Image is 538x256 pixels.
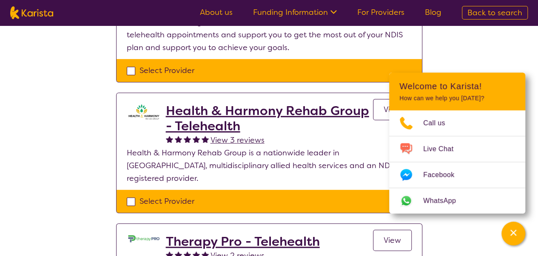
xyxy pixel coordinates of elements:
p: How can we help you [DATE]? [399,95,515,102]
img: fullstar [184,135,191,143]
a: View [373,230,412,251]
a: Blog [425,7,441,17]
ul: Choose channel [389,110,525,214]
a: View [373,99,412,120]
a: Health & Harmony Rehab Group - Telehealth [166,103,373,134]
img: lehxprcbtunjcwin5sb4.jpg [127,234,161,243]
img: ztak9tblhgtrn1fit8ap.png [127,103,161,120]
span: View [384,104,401,115]
span: View 3 reviews [211,135,265,145]
span: Facebook [423,169,464,181]
img: fullstar [193,135,200,143]
span: WhatsApp [423,194,466,207]
img: Karista logo [10,6,53,19]
a: For Providers [357,7,404,17]
span: Live Chat [423,143,464,155]
button: Channel Menu [501,222,525,245]
span: View [384,235,401,245]
div: Channel Menu [389,73,525,214]
a: Web link opens in a new tab. [389,188,525,214]
span: Call us [423,117,455,129]
a: View 3 reviews [211,134,265,146]
span: Back to search [467,8,522,18]
a: Back to search [462,6,528,20]
p: Health & Harmony Rehab Group is a nationwide leader in [GEOGRAPHIC_DATA], multidisciplinary allie... [127,146,412,185]
img: fullstar [202,135,209,143]
img: fullstar [175,135,182,143]
h2: Welcome to Karista! [399,81,515,91]
a: Funding Information [253,7,337,17]
p: We are an NDIS Registered Provider that can deliver face-to-face or telehealth appointments and s... [127,16,412,54]
a: About us [200,7,233,17]
img: fullstar [166,135,173,143]
a: Therapy Pro - Telehealth [166,234,320,249]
